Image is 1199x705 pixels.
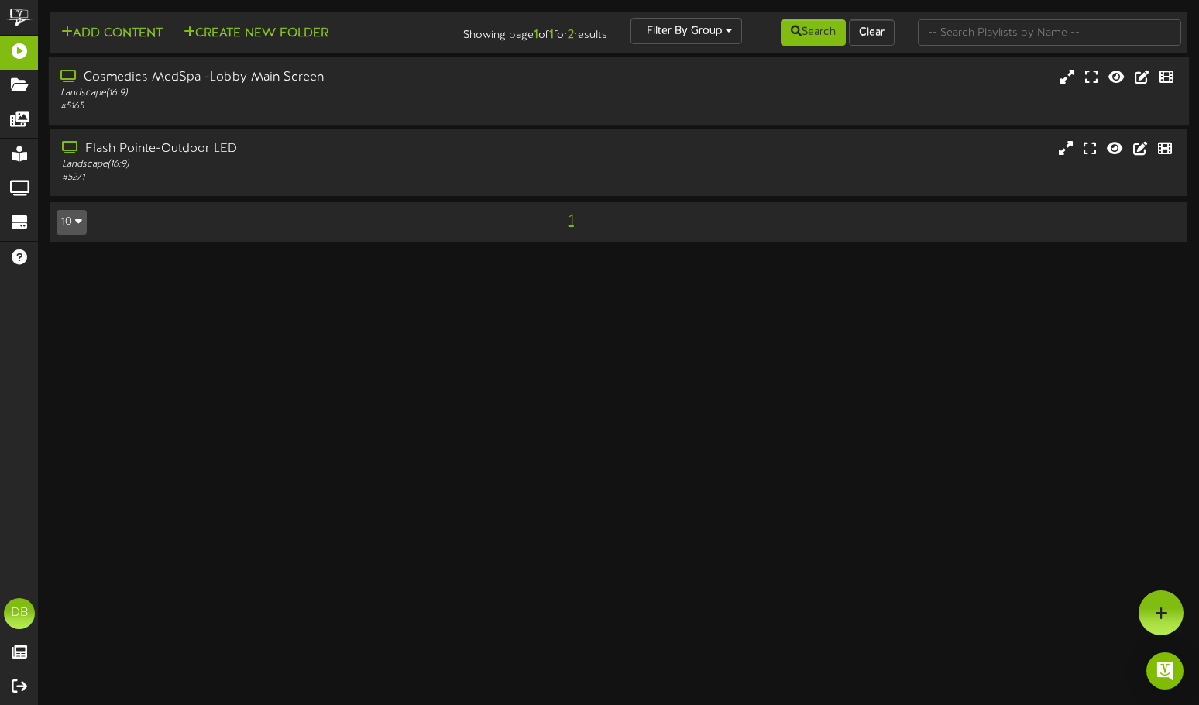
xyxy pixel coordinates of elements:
[57,210,87,235] button: 10
[1146,652,1184,690] div: Open Intercom Messenger
[428,18,619,44] div: Showing page of for results
[568,28,574,42] strong: 2
[549,28,554,42] strong: 1
[60,100,512,113] div: # 5165
[60,87,512,100] div: Landscape ( 16:9 )
[179,24,333,43] button: Create New Folder
[57,24,167,43] button: Add Content
[62,171,513,184] div: # 5271
[62,140,513,158] div: Flash Pointe-Outdoor LED
[918,19,1182,46] input: -- Search Playlists by Name --
[60,69,512,87] div: Cosmedics MedSpa -Lobby Main Screen
[534,28,538,42] strong: 1
[62,158,513,171] div: Landscape ( 16:9 )
[849,19,895,46] button: Clear
[4,598,35,629] div: DB
[630,18,742,44] button: Filter By Group
[781,19,846,46] button: Search
[565,212,578,229] span: 1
